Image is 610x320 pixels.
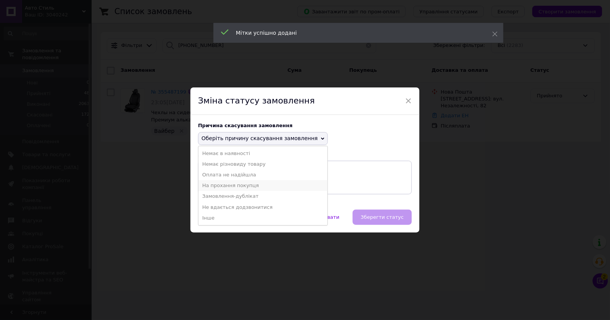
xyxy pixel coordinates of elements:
li: Немає різновиду товару [198,159,328,170]
li: Не вдається додзвонитися [198,202,328,213]
span: Оберіть причину скасування замовлення [202,135,318,141]
li: Замовлення-дублікат [198,191,328,202]
li: Оплата не надійшла [198,170,328,180]
li: Немає в наявності [198,148,328,159]
div: Зміна статусу замовлення [190,87,420,115]
li: На прохання покупця [198,180,328,191]
li: Інше [198,213,328,223]
span: × [405,94,412,107]
div: Мітки успішно додані [236,29,473,37]
div: Причина скасування замовлення [198,123,412,128]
